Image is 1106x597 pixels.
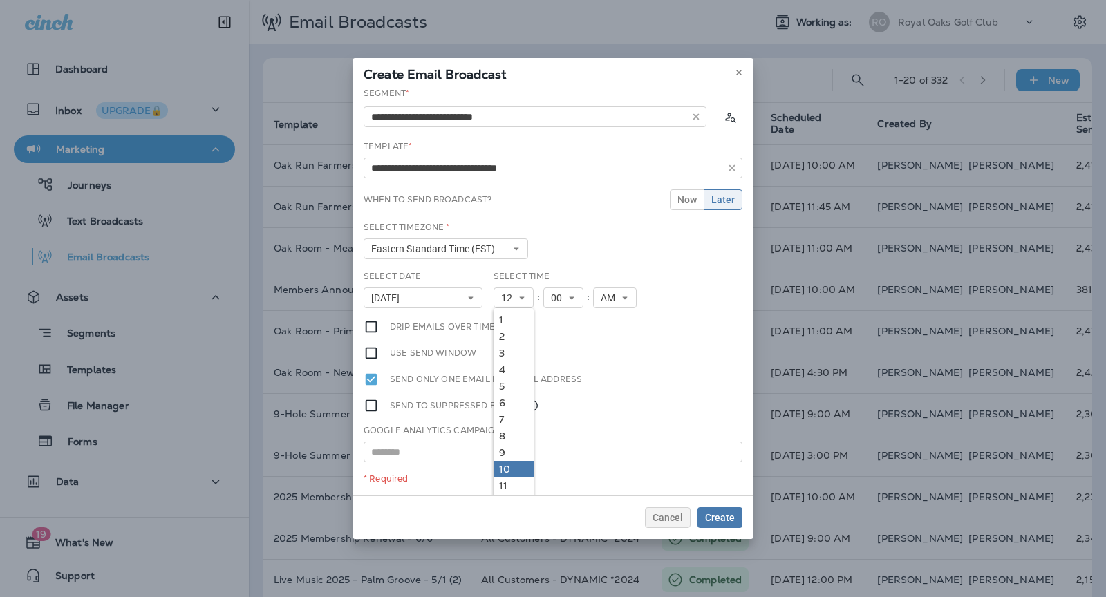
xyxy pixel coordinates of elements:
label: When to send broadcast? [364,194,491,205]
a: 6 [494,395,534,411]
label: Select Date [364,271,422,282]
a: 4 [494,361,534,378]
label: Send to suppressed emails. [390,398,539,413]
a: 5 [494,378,534,395]
a: 8 [494,428,534,444]
span: 00 [551,292,568,304]
span: Create [705,513,735,522]
div: Create Email Broadcast [353,58,753,87]
a: 1 [494,312,534,328]
button: Eastern Standard Time (EST) [364,238,528,259]
a: 3 [494,345,534,361]
a: 7 [494,411,534,428]
a: 2 [494,328,534,345]
div: * Required [364,473,742,484]
button: Now [670,189,704,210]
span: AM [601,292,621,304]
div: : [534,287,543,308]
a: 10 [494,461,534,477]
span: 12 [501,292,518,304]
label: Select Time [494,271,550,282]
label: Use send window [390,345,476,361]
button: Cancel [645,507,691,528]
a: 12 [494,494,534,511]
a: 9 [494,444,534,461]
label: Drip emails over time [390,319,495,334]
label: Google Analytics Campaign Title [364,425,526,436]
span: Now [677,195,697,205]
button: Calculate the estimated number of emails to be sent based on selected segment. (This could take a... [718,104,742,129]
button: Later [704,189,742,210]
span: Eastern Standard Time (EST) [371,243,500,255]
span: Later [711,195,735,205]
label: Select Timezone [364,222,449,233]
button: Create [697,507,742,528]
button: AM [593,287,637,308]
label: Send only one email per email address [390,372,582,387]
button: [DATE] [364,287,482,308]
label: Segment [364,88,409,99]
button: 12 [494,287,534,308]
label: Template [364,141,412,152]
span: [DATE] [371,292,405,304]
span: Cancel [653,513,683,522]
div: : [583,287,593,308]
a: 11 [494,477,534,494]
button: 00 [543,287,583,308]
